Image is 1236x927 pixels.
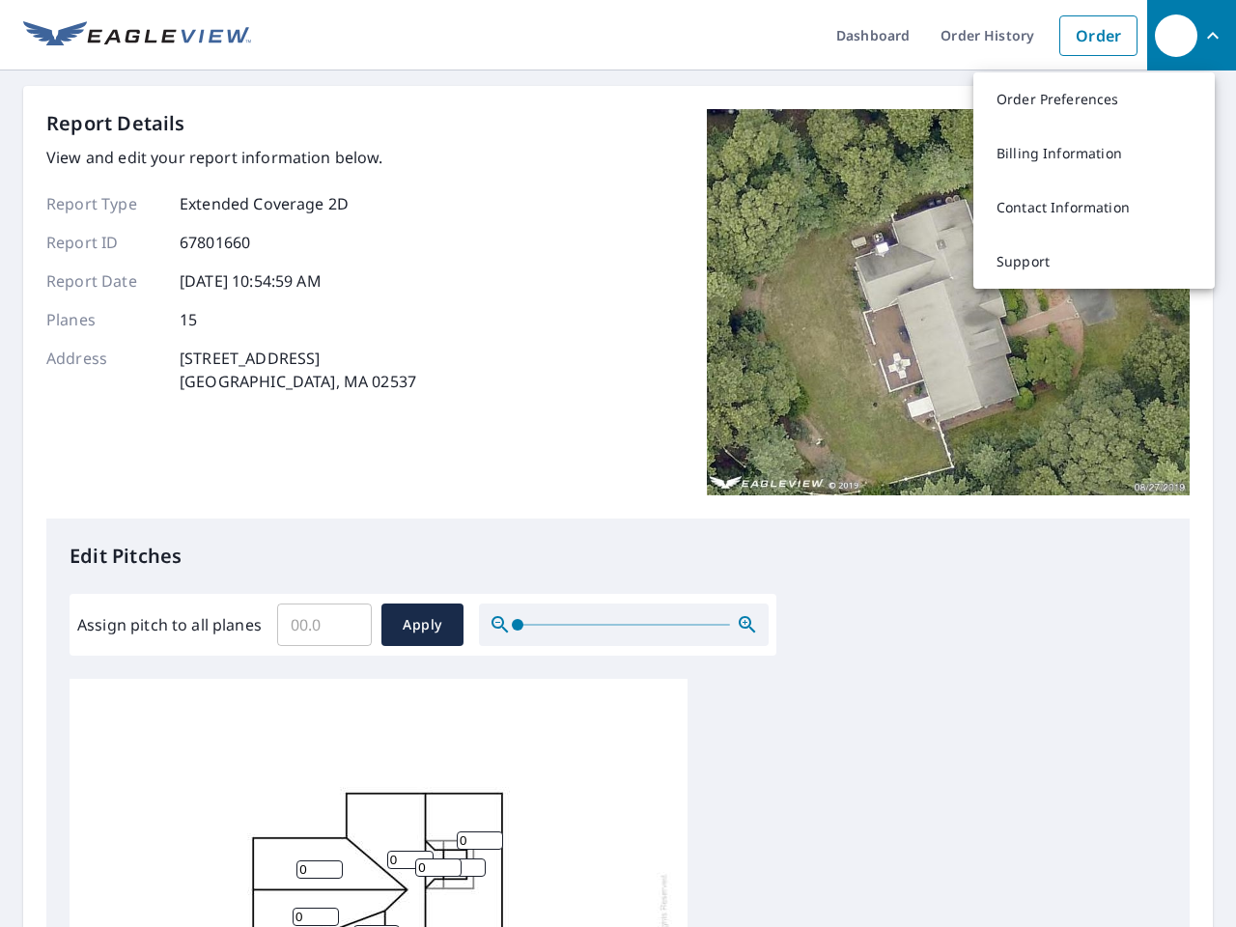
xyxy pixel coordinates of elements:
[973,181,1215,235] a: Contact Information
[46,231,162,254] p: Report ID
[277,598,372,652] input: 00.0
[46,269,162,293] p: Report Date
[46,109,185,138] p: Report Details
[77,613,262,636] label: Assign pitch to all planes
[973,72,1215,126] a: Order Preferences
[180,347,416,393] p: [STREET_ADDRESS] [GEOGRAPHIC_DATA], MA 02537
[180,269,322,293] p: [DATE] 10:54:59 AM
[1059,15,1138,56] a: Order
[46,347,162,393] p: Address
[973,235,1215,289] a: Support
[180,231,250,254] p: 67801660
[973,126,1215,181] a: Billing Information
[381,604,463,646] button: Apply
[397,613,448,637] span: Apply
[70,542,1166,571] p: Edit Pitches
[46,308,162,331] p: Planes
[707,109,1190,495] img: Top image
[23,21,251,50] img: EV Logo
[46,192,162,215] p: Report Type
[46,146,416,169] p: View and edit your report information below.
[180,192,349,215] p: Extended Coverage 2D
[180,308,197,331] p: 15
